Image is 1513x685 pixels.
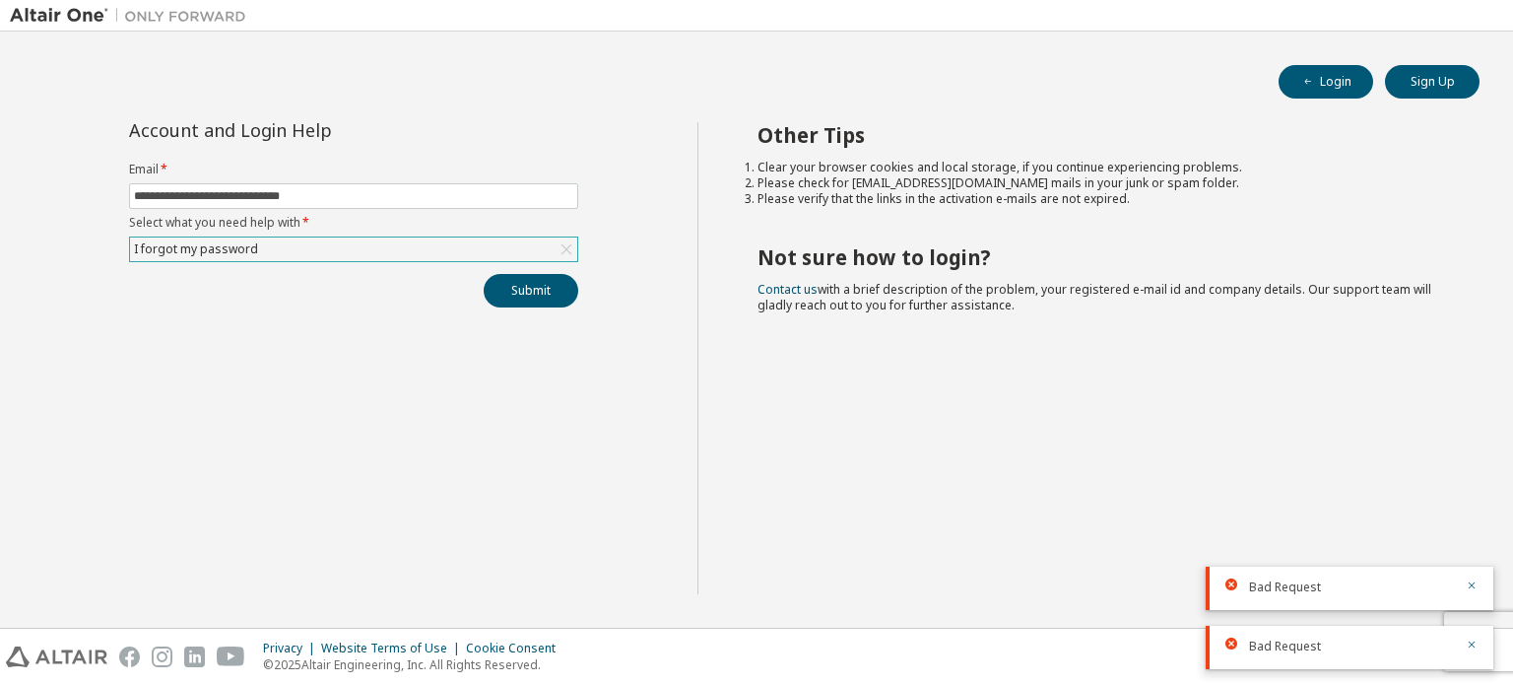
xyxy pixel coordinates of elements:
li: Please verify that the links in the activation e-mails are not expired. [757,191,1445,207]
button: Login [1279,65,1373,99]
h2: Not sure how to login? [757,244,1445,270]
button: Sign Up [1385,65,1480,99]
span: Bad Request [1249,639,1321,654]
button: Submit [484,274,578,308]
img: linkedin.svg [184,647,205,667]
h2: Other Tips [757,122,1445,148]
img: altair_logo.svg [6,647,107,667]
div: I forgot my password [131,239,261,260]
img: youtube.svg [217,647,245,667]
img: Altair One [10,6,256,26]
div: Account and Login Help [129,122,489,138]
img: facebook.svg [119,647,140,667]
li: Please check for [EMAIL_ADDRESS][DOMAIN_NAME] mails in your junk or spam folder. [757,175,1445,191]
p: © 2025 Altair Engineering, Inc. All Rights Reserved. [263,656,567,673]
span: Bad Request [1249,580,1321,595]
div: Cookie Consent [466,641,567,656]
div: Privacy [263,641,321,656]
span: with a brief description of the problem, your registered e-mail id and company details. Our suppo... [757,281,1431,313]
a: Contact us [757,281,818,298]
div: Website Terms of Use [321,641,466,656]
div: I forgot my password [130,238,577,261]
label: Select what you need help with [129,215,578,231]
img: instagram.svg [152,647,172,667]
label: Email [129,162,578,177]
li: Clear your browser cookies and local storage, if you continue experiencing problems. [757,160,1445,175]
